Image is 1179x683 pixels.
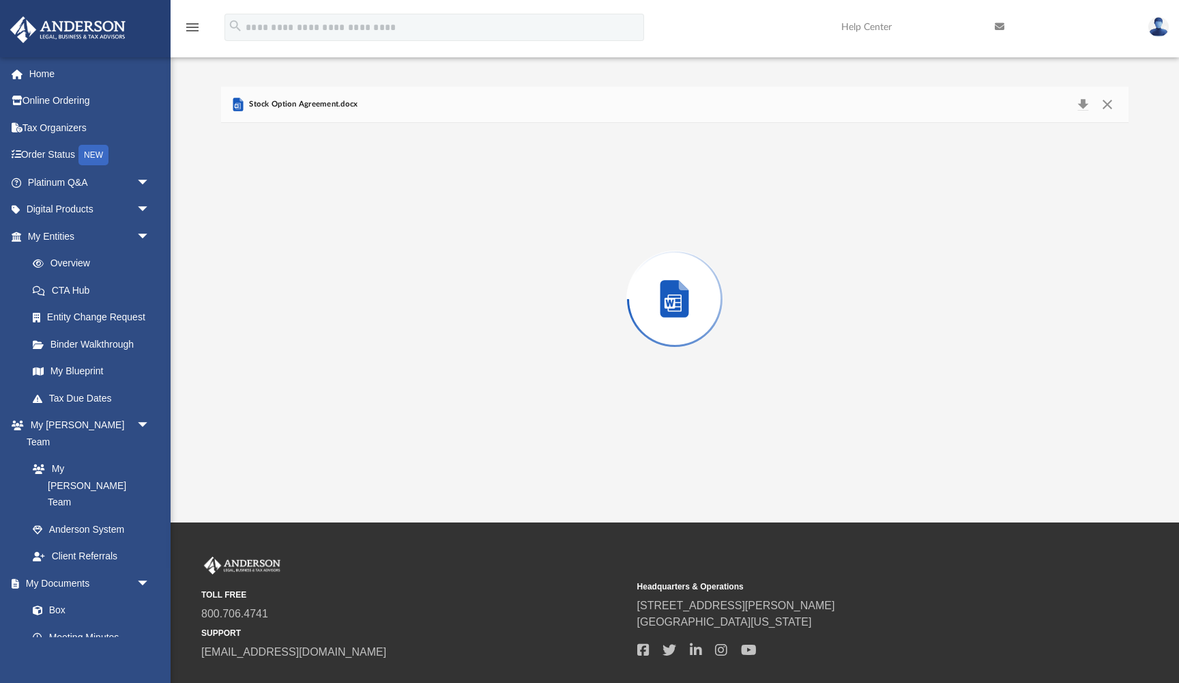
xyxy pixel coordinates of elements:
i: search [228,18,243,33]
img: User Pic [1148,17,1169,37]
div: Preview [221,87,1129,475]
a: Entity Change Request [19,304,171,331]
a: menu [184,26,201,36]
a: Digital Productsarrow_drop_down [10,196,171,223]
a: Tax Organizers [10,114,171,141]
small: TOLL FREE [201,589,628,601]
a: My [PERSON_NAME] Team [19,456,157,516]
a: Client Referrals [19,543,164,570]
a: My Blueprint [19,358,164,385]
button: Close [1095,95,1120,114]
a: 800.706.4741 [201,608,268,619]
span: Stock Option Agreement.docx [246,98,358,111]
a: Meeting Minutes [19,624,164,651]
small: Headquarters & Operations [637,581,1064,593]
small: SUPPORT [201,627,628,639]
a: Anderson System [19,516,164,543]
a: My [PERSON_NAME] Teamarrow_drop_down [10,412,164,456]
img: Anderson Advisors Platinum Portal [6,16,130,43]
a: My Documentsarrow_drop_down [10,570,164,597]
img: Anderson Advisors Platinum Portal [201,557,283,574]
span: arrow_drop_down [136,169,164,197]
a: [EMAIL_ADDRESS][DOMAIN_NAME] [201,646,386,658]
span: arrow_drop_down [136,570,164,598]
a: Home [10,60,171,87]
a: Order StatusNEW [10,141,171,169]
a: My Entitiesarrow_drop_down [10,223,171,250]
a: Box [19,597,157,624]
a: [STREET_ADDRESS][PERSON_NAME] [637,600,835,611]
button: Download [1071,95,1095,114]
span: arrow_drop_down [136,223,164,251]
a: Platinum Q&Aarrow_drop_down [10,169,171,196]
a: Tax Due Dates [19,385,171,412]
span: arrow_drop_down [136,196,164,224]
a: CTA Hub [19,277,171,304]
a: Binder Walkthrough [19,331,171,358]
div: NEW [78,145,108,165]
a: Overview [19,250,171,277]
a: [GEOGRAPHIC_DATA][US_STATE] [637,616,812,628]
span: arrow_drop_down [136,412,164,440]
i: menu [184,19,201,36]
a: Online Ordering [10,87,171,115]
